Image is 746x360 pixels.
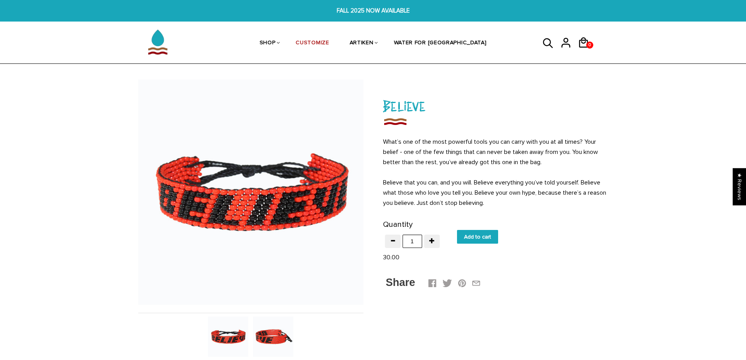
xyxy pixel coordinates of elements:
a: ARTIKEN [350,23,374,64]
label: Quantity [383,218,413,231]
a: SHOP [260,23,276,64]
img: Handmade Beaded ArtiKen Believe Black and Red Bracelet [138,80,363,305]
a: WATER FOR [GEOGRAPHIC_DATA] [394,23,487,64]
a: 0 [578,51,595,52]
p: What’s one of the most powerful tools you can carry with you at all times? Your belief - one of t... [383,137,608,208]
img: Believe [253,317,293,357]
div: Click to open Judge.me floating reviews tab [733,168,746,205]
img: Handmade Beaded ArtiKen Believe Black and Red Bracelet [208,317,248,357]
h1: Believe [383,95,608,116]
span: 30.00 [383,253,399,261]
span: 0 [587,40,593,51]
span: Share [386,277,415,288]
img: Believe [383,116,407,127]
span: FALL 2025 NOW AVAILABLE [229,6,518,15]
a: CUSTOMIZE [296,23,329,64]
input: Add to cart [457,230,498,244]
